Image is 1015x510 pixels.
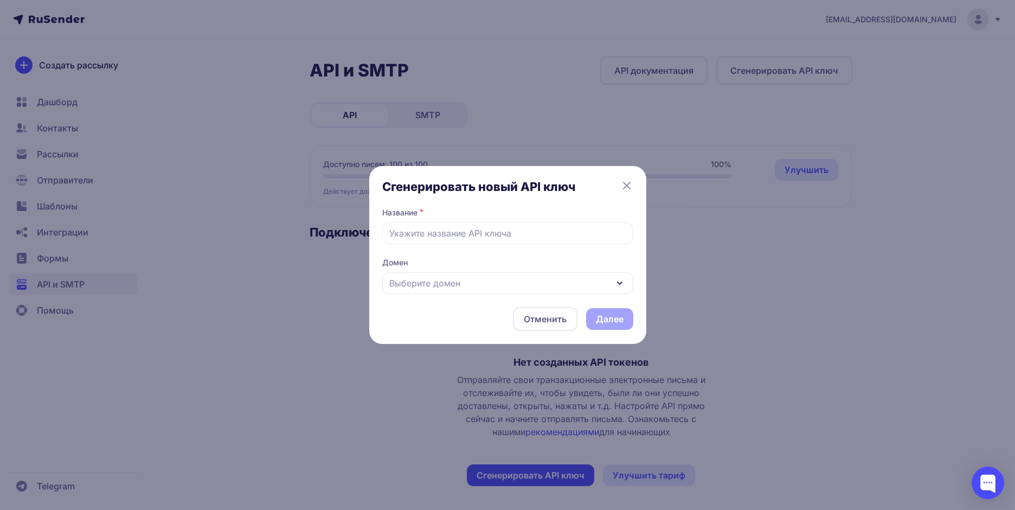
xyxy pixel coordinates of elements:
[382,222,633,244] input: Укажите название API ключа
[382,207,417,218] label: Название
[382,257,633,268] span: Домен
[389,277,460,290] span: Выберите домен
[382,179,633,194] h3: Сгенерировать новый API ключ
[513,307,577,331] button: Отменить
